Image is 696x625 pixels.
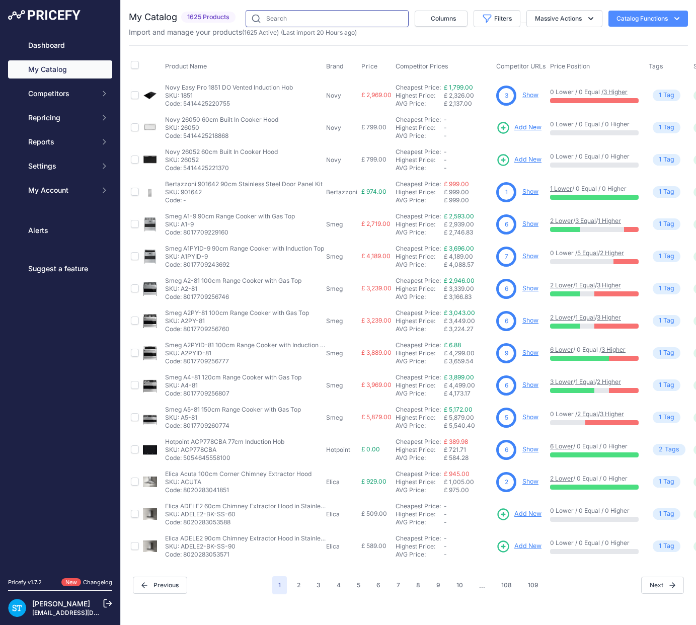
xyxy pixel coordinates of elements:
[653,476,680,488] span: Tag
[653,186,680,198] span: Tag
[522,478,538,485] a: Show
[505,349,508,358] span: 9
[659,316,661,326] span: 1
[522,252,538,260] a: Show
[550,88,639,96] p: 0 Lower / 0 Equal /
[444,92,474,99] span: £ 2,326.00
[291,576,306,594] button: Go to page 2
[396,62,448,70] span: Competitor Prices
[550,442,639,450] p: / 0 Equal / 0 Higher
[129,10,177,24] h2: My Catalog
[550,314,639,322] p: / /
[396,100,444,108] div: AVG Price:
[165,228,295,237] p: Code: 8017709229160
[396,486,444,494] div: AVG Price:
[165,285,301,293] p: SKU: A2-81
[244,29,277,36] a: 1625 Active
[514,123,542,132] span: Add New
[8,36,112,566] nav: Sidebar
[281,29,357,36] span: (Last import 20 Hours ago)
[165,478,312,486] p: SKU: ACUTA
[444,317,475,325] span: £ 3,449.00
[165,220,295,228] p: SKU: A1-9
[598,217,621,224] a: 1 Higher
[444,446,466,453] span: £ 721.71
[32,599,90,608] a: [PERSON_NAME]
[550,410,639,418] p: 0 Lower / /
[396,188,444,196] div: Highest Price:
[165,325,309,333] p: Code: 8017709256760
[165,486,312,494] p: Code: 8020283041851
[311,576,327,594] button: Go to page 3
[396,534,441,542] a: Cheapest Price:
[165,309,309,317] p: Smeg A2PY-81 100cm Range Cooker with Gas Top
[396,422,444,430] div: AVG Price:
[522,220,538,227] a: Show
[444,470,470,478] a: £ 945.00
[8,85,112,103] button: Competitors
[505,252,508,261] span: 7
[450,576,469,594] button: Go to page 10
[326,381,357,389] p: Smeg
[550,314,573,321] a: 2 Lower
[326,478,357,486] p: Elica
[396,518,444,526] div: AVG Price:
[326,446,357,454] p: Hotpoint
[659,187,661,197] span: 1
[444,84,473,91] a: £ 1,799.00
[165,293,301,301] p: Code: 8017709256746
[522,284,538,292] a: Show
[659,284,661,293] span: 1
[396,156,444,164] div: Highest Price:
[396,245,441,252] a: Cheapest Price:
[165,438,284,446] p: Hotpoint ACP778CBA 77cm Induction Hob
[550,185,639,193] p: / 0 Equal / 0 Higher
[653,315,680,327] span: Tag
[165,502,326,510] p: Elica ADELE2 60cm Chimney Extractor Hood in Stainless Steel
[396,502,441,510] a: Cheapest Price:
[326,414,357,422] p: Smeg
[396,470,441,478] a: Cheapest Price:
[165,245,324,253] p: Smeg A1PYID-9 90cm Range Cooker with Induction Top
[396,478,444,486] div: Highest Price:
[659,219,661,229] span: 1
[361,252,391,260] span: £ 4,189.00
[522,413,538,421] a: Show
[444,486,492,494] div: £ 975.00
[444,285,474,292] span: £ 3,339.00
[351,576,366,594] button: Go to page 5
[505,284,508,293] span: 6
[659,91,661,100] span: 1
[495,576,518,594] button: Go to page 108
[8,36,112,54] a: Dashboard
[641,577,684,594] button: Next
[522,188,538,195] a: Show
[396,124,444,132] div: Highest Price:
[653,508,680,520] span: Tag
[396,277,441,284] a: Cheapest Price:
[653,251,680,262] span: Tag
[514,541,542,551] span: Add New
[505,188,508,197] span: 1
[361,284,392,292] span: £ 3,239.00
[444,253,473,260] span: £ 4,189.00
[603,88,628,96] a: 3 Higher
[32,609,137,616] a: [EMAIL_ADDRESS][DOMAIN_NAME]
[396,164,444,172] div: AVG Price:
[28,113,94,123] span: Repricing
[550,185,572,192] a: 1 Lower
[577,410,598,418] a: 2 Equal
[550,62,590,70] span: Price Position
[396,381,444,389] div: Highest Price:
[649,62,663,70] span: Tags
[522,317,538,324] a: Show
[165,132,278,140] p: Code: 5414425218868
[396,293,444,301] div: AVG Price:
[505,381,508,390] span: 6
[370,576,386,594] button: Go to page 6
[83,579,112,586] a: Changelog
[165,414,301,422] p: SKU: A5-81
[444,502,447,510] span: -
[396,389,444,398] div: AVG Price:
[444,518,447,526] span: -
